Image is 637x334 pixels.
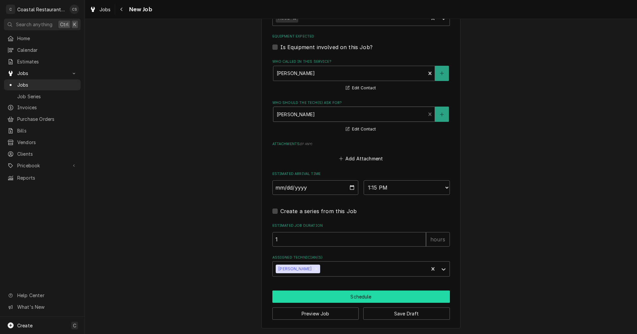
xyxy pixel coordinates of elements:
[17,70,67,77] span: Jobs
[272,291,450,320] div: Button Group
[17,58,77,65] span: Estimates
[17,303,77,310] span: What's New
[4,56,81,67] a: Estimates
[70,5,79,14] div: CS
[364,180,450,195] select: Time Select
[73,322,76,329] span: C
[4,44,81,55] a: Calendar
[17,127,77,134] span: Bills
[17,81,77,88] span: Jobs
[17,174,77,181] span: Reports
[272,100,450,106] label: Who should the tech(s) ask for?
[4,172,81,183] a: Reports
[4,79,81,90] a: Jobs
[17,35,77,42] span: Home
[435,107,449,122] button: Create New Contact
[272,34,450,51] div: Equipment Expected
[73,21,76,28] span: K
[17,46,77,53] span: Calendar
[4,160,81,171] a: Go to Pricebook
[17,162,67,169] span: Pricebook
[280,43,373,51] label: Is Equipment involved on this Job?
[100,6,111,13] span: Jobs
[4,33,81,44] a: Home
[276,265,313,273] div: [PERSON_NAME]
[272,59,450,64] label: Who called in this service?
[272,141,450,163] div: Attachments
[17,104,77,111] span: Invoices
[17,6,66,13] div: Coastal Restaurant Repair
[4,290,81,301] a: Go to Help Center
[280,207,357,215] label: Create a series from this Job
[272,291,450,303] div: Button Group Row
[272,171,450,177] label: Estimated Arrival Time
[17,323,33,328] span: Create
[4,301,81,312] a: Go to What's New
[16,21,52,28] span: Search anything
[272,255,450,277] div: Assigned Technician(s)
[116,4,127,15] button: Navigate back
[272,180,359,195] input: Date
[4,148,81,159] a: Clients
[272,291,450,303] button: Schedule
[272,59,450,92] div: Who called in this service?
[363,307,450,320] button: Save Draft
[272,255,450,260] label: Assigned Technician(s)
[313,265,320,273] div: Remove James Gatton
[17,150,77,157] span: Clients
[272,307,359,320] button: Preview Job
[272,171,450,195] div: Estimated Arrival Time
[338,154,384,163] button: Add Attachment
[345,84,377,92] button: Edit Contact
[345,125,377,133] button: Edit Contact
[17,93,77,100] span: Job Series
[272,34,450,39] label: Equipment Expected
[426,232,450,247] div: hours
[17,116,77,123] span: Purchase Orders
[87,4,113,15] a: Jobs
[60,21,69,28] span: Ctrl
[300,142,312,146] span: ( if any )
[272,303,450,320] div: Button Group Row
[4,19,81,30] button: Search anythingCtrlK
[127,5,152,14] span: New Job
[435,66,449,81] button: Create New Contact
[272,141,450,147] label: Attachments
[17,139,77,146] span: Vendors
[70,5,79,14] div: Chris Sockriter's Avatar
[272,100,450,133] div: Who should the tech(s) ask for?
[6,5,15,14] div: C
[4,68,81,79] a: Go to Jobs
[17,292,77,299] span: Help Center
[4,102,81,113] a: Invoices
[272,223,450,247] div: Estimated Job Duration
[272,223,450,228] label: Estimated Job Duration
[440,112,444,117] svg: Create New Contact
[440,71,444,76] svg: Create New Contact
[4,91,81,102] a: Job Series
[4,125,81,136] a: Bills
[4,114,81,125] a: Purchase Orders
[4,137,81,148] a: Vendors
